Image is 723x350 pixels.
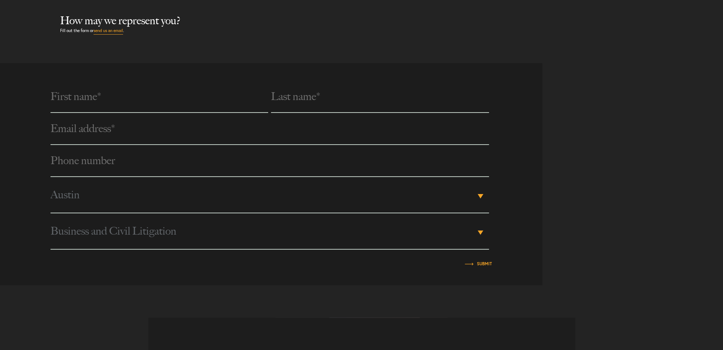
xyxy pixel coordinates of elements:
span: Business and Civil Litigation [50,213,475,249]
p: Fill out the form or . [60,27,723,35]
input: Last name* [271,81,489,113]
input: Submit [477,262,492,266]
a: send us an email [94,27,123,35]
h2: How may we represent you? [60,14,723,27]
span: Austin [50,177,475,213]
b: ▾ [478,194,483,198]
input: First name* [50,81,268,113]
b: ▾ [478,230,483,235]
input: Email address* [50,113,489,145]
input: Phone number [50,145,489,177]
